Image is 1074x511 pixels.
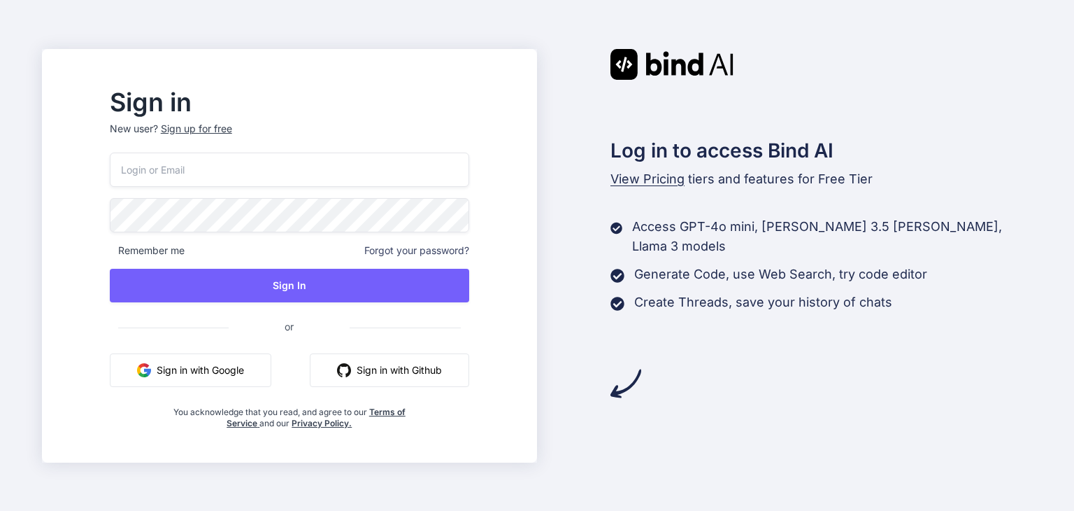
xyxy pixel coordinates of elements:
img: github [337,363,351,377]
span: Remember me [110,244,185,258]
button: Sign In [110,269,469,302]
h2: Sign in [110,91,469,113]
p: Create Threads, save your history of chats [634,293,892,312]
p: New user? [110,122,469,153]
p: Generate Code, use Web Search, try code editor [634,265,927,284]
img: Bind AI logo [610,49,733,80]
img: google [137,363,151,377]
span: or [229,309,350,344]
p: Access GPT-4o mini, [PERSON_NAME] 3.5 [PERSON_NAME], Llama 3 models [632,217,1032,256]
a: Terms of Service [227,407,406,428]
button: Sign in with Github [310,353,469,387]
button: Sign in with Google [110,353,271,387]
img: arrow [610,368,641,399]
span: Forgot your password? [364,244,469,258]
span: View Pricing [610,171,685,186]
h2: Log in to access Bind AI [610,136,1033,165]
div: You acknowledge that you read, and agree to our and our [169,398,409,429]
div: Sign up for free [161,122,232,136]
p: tiers and features for Free Tier [610,169,1033,189]
a: Privacy Policy. [292,418,352,428]
input: Login or Email [110,153,469,187]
